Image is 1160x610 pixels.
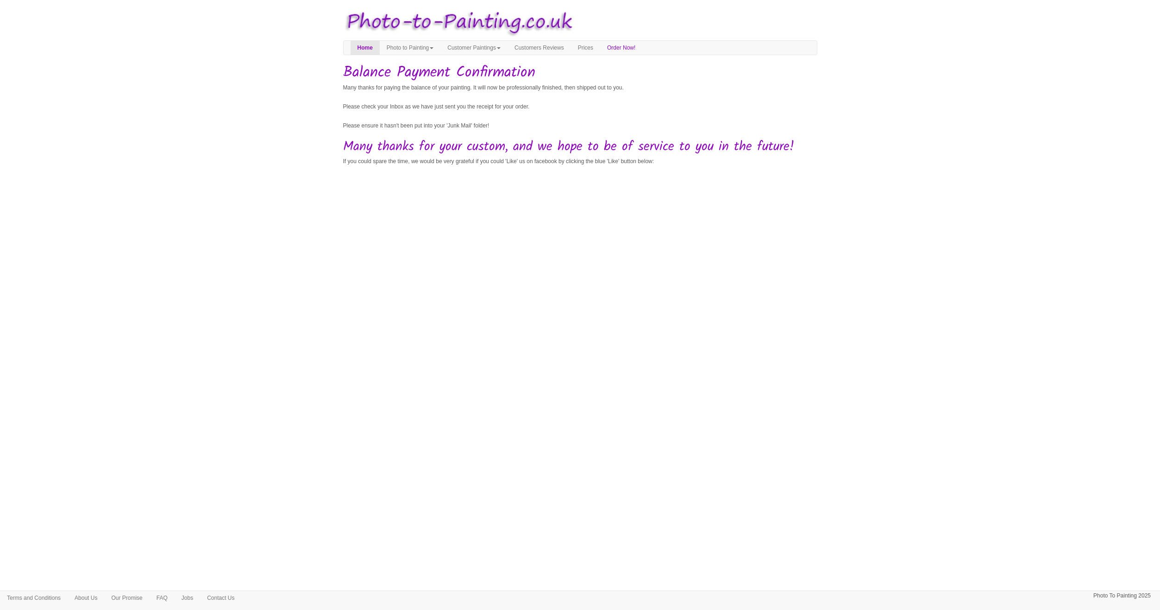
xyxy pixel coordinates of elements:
[1093,591,1151,601] p: Photo To Painting 2025
[343,102,817,112] p: Please check your Inbox as we have just sent you the receipt for your order.
[508,41,571,55] a: Customers Reviews
[343,140,817,154] h2: Many thanks for your custom, and we hope to be of service to you in the future!
[343,83,817,93] p: Many thanks for paying the balance of your painting. It will now be professionally finished, then...
[68,591,104,605] a: About Us
[380,41,440,55] a: Photo to Painting
[150,591,175,605] a: FAQ
[440,41,508,55] a: Customer Paintings
[200,591,241,605] a: Contact Us
[351,41,380,55] a: Home
[600,41,642,55] a: Order Now!
[571,41,600,55] a: Prices
[343,157,817,166] p: If you could spare the time, we would be very grateful if you could 'Like' us on facebook by clic...
[175,591,200,605] a: Jobs
[343,121,817,131] p: Please ensure it hasn't been put into your 'Junk Mail' folder!
[104,591,149,605] a: Our Promise
[343,64,817,81] h1: Balance Payment Confirmation
[339,5,576,40] img: Photo to Painting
